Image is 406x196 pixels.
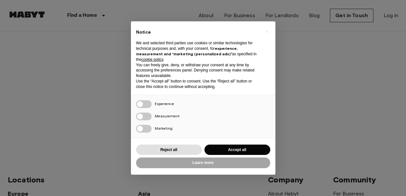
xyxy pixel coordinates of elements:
button: Close this notice [262,27,272,37]
p: We and selected third parties use cookies or similar technologies for technical purposes and, wit... [136,40,260,62]
button: Learn more [136,158,270,168]
button: Reject all [136,145,202,155]
span: Marketing [155,126,173,131]
span: × [266,28,268,36]
strong: experience, measurement and “marketing (personalized ads)” [136,46,238,56]
span: Experience [155,101,174,106]
p: Use the “Accept all” button to consent. Use the “Reject all” button or close this notice to conti... [136,79,260,90]
p: You can freely give, deny, or withdraw your consent at any time by accessing the preferences pane... [136,62,260,79]
span: Measurement [155,114,180,118]
button: Accept all [204,145,270,155]
a: cookie policy [141,57,163,62]
h2: Notice [136,29,260,36]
